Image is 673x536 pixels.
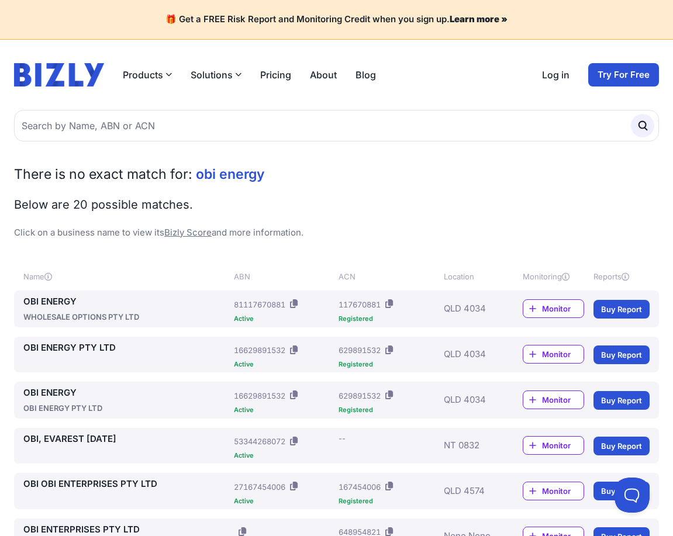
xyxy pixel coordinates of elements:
h4: 🎁 Get a FREE Risk Report and Monitoring Credit when you sign up. [14,14,659,25]
div: ABN [234,271,334,282]
div: Monitoring [523,271,584,282]
a: Log in [542,68,570,82]
div: Active [234,452,334,459]
div: ACN [339,271,439,282]
div: Location [444,271,518,282]
a: OBI, EVAREST [DATE] [23,433,229,446]
a: Monitor [523,299,584,318]
a: Buy Report [593,300,650,319]
a: Buy Report [593,482,650,500]
input: Search by Name, ABN or ACN [14,110,659,141]
div: Registered [339,361,439,368]
a: Pricing [260,68,291,82]
a: OBI OBI ENTERPRISES PTY LTD [23,478,229,491]
div: QLD 4034 [444,386,518,414]
a: Monitor [523,390,584,409]
button: Products [123,68,172,82]
p: Click on a business name to view its and more information. [14,226,659,240]
a: OBI ENERGY [23,386,229,400]
div: NT 0832 [444,433,518,459]
div: 27167454006 [234,481,285,493]
div: 16629891532 [234,344,285,356]
div: 117670881 [339,299,381,310]
div: 81117670881 [234,299,285,310]
span: Below are 20 possible matches. [14,198,193,212]
div: -- [339,433,346,444]
iframe: Toggle Customer Support [615,478,650,513]
a: Blog [356,68,376,82]
a: OBI ENERGY PTY LTD [23,341,229,355]
a: Buy Report [593,437,650,455]
a: About [310,68,337,82]
div: 629891532 [339,390,381,402]
div: Registered [339,316,439,322]
div: Active [234,407,334,413]
span: Monitor [542,394,584,406]
span: Monitor [542,485,584,497]
a: Monitor [523,482,584,500]
span: There is no exact match for: [14,166,192,182]
button: Solutions [191,68,241,82]
div: QLD 4034 [444,341,518,368]
a: Buy Report [593,345,650,364]
div: 16629891532 [234,390,285,402]
a: OBI ENERGY [23,295,229,309]
span: obi energy [196,166,265,182]
div: 629891532 [339,344,381,356]
span: Monitor [542,348,584,360]
a: Buy Report [593,391,650,410]
a: Monitor [523,345,584,364]
span: Monitor [542,440,584,451]
div: Registered [339,407,439,413]
div: Active [234,361,334,368]
a: Bizly Score [164,227,212,238]
a: Learn more » [450,13,508,25]
div: WHOLESALE OPTIONS PTY LTD [23,311,229,323]
div: OBI ENERGY PTY LTD [23,402,229,414]
div: Active [234,316,334,322]
div: Registered [339,498,439,504]
div: QLD 4034 [444,295,518,323]
div: QLD 4574 [444,478,518,504]
div: 53344268072 [234,435,285,447]
a: Monitor [523,436,584,455]
a: Try For Free [588,63,659,87]
div: 167454006 [339,481,381,493]
div: Name [23,271,229,282]
span: Monitor [542,303,584,314]
div: Active [234,498,334,504]
div: Reports [593,271,650,282]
